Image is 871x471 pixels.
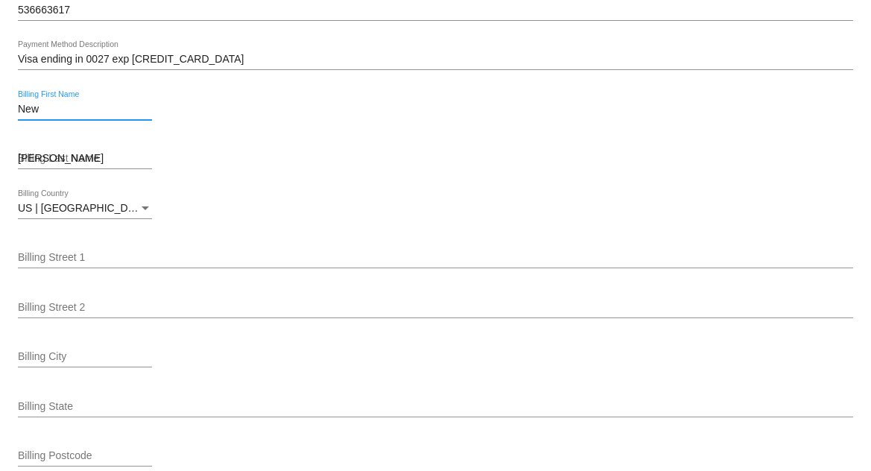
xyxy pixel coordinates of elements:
span: US | [GEOGRAPHIC_DATA] [18,202,150,214]
input: Gateway Payment ID [18,4,853,16]
input: Billing Postcode [18,450,152,462]
input: Payment Method Description [18,54,853,66]
mat-select: Billing Country [18,203,152,215]
input: Billing City [18,351,152,363]
input: Billing State [18,401,853,413]
input: Billing First Name [18,104,152,116]
input: Billing Street 1 [18,252,853,264]
input: Billing Last Name [18,153,152,165]
input: Billing Street 2 [18,302,853,314]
